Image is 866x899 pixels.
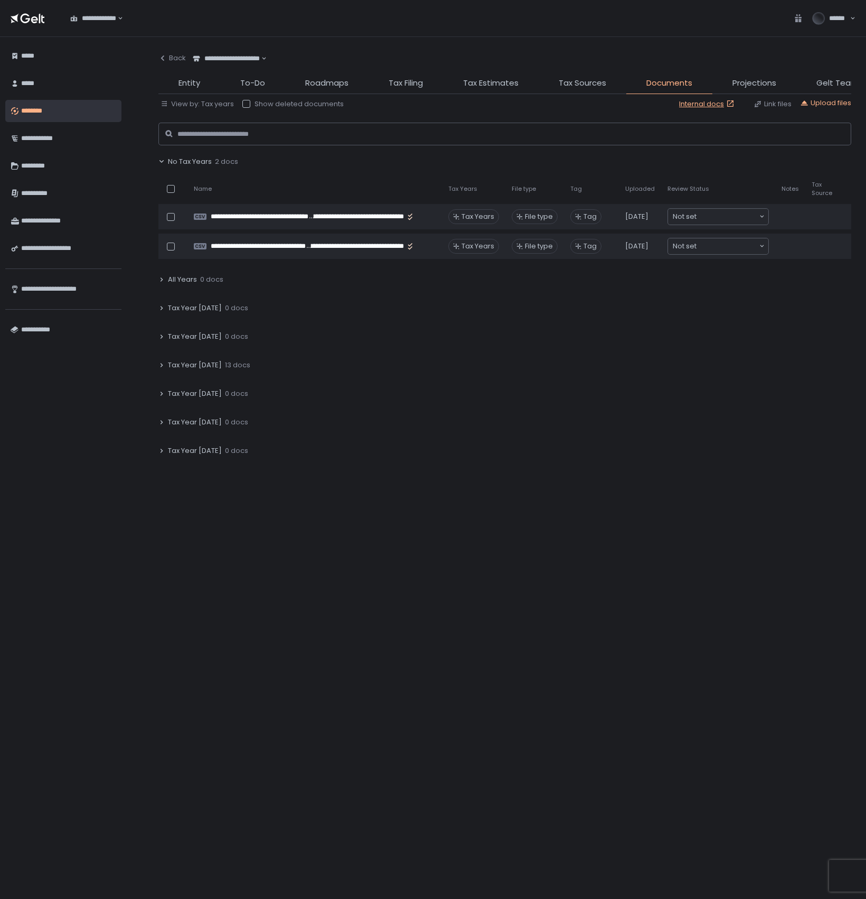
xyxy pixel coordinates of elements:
span: All Years [168,275,197,284]
span: Tax Source [812,181,832,197]
input: Search for option [696,241,758,252]
span: File type [525,212,553,221]
span: Notes [782,185,799,193]
span: File type [512,185,536,193]
span: Tag [583,242,597,251]
input: Search for option [116,13,117,24]
button: Back [158,48,186,69]
span: Tax Years [448,185,477,193]
span: File type [525,242,553,251]
span: [DATE] [625,242,648,251]
a: Internal docs [679,99,737,109]
input: Search for option [696,211,758,222]
button: Upload files [800,98,851,108]
div: Search for option [63,7,123,30]
span: 0 docs [200,275,223,284]
span: 2 docs [215,157,238,166]
span: Name [194,185,212,193]
span: Tax Year [DATE] [168,446,222,456]
span: Tax Year [DATE] [168,360,222,370]
span: Tax Year [DATE] [168,389,222,398]
span: Tax Years [462,212,494,221]
span: [DATE] [625,212,648,221]
span: Tax Year [DATE] [168,332,222,341]
span: Projections [732,77,776,89]
span: 13 docs [225,360,250,370]
span: Tax Sources [559,77,606,89]
span: Review Status [667,185,709,193]
span: Not set [673,241,696,252]
span: Roadmaps [305,77,349,89]
span: To-Do [240,77,265,89]
span: Uploaded [625,185,655,193]
span: Entity [178,77,200,89]
span: 0 docs [225,332,248,341]
span: Gelt Team [816,77,859,89]
span: Tag [583,212,597,221]
span: Documents [646,77,692,89]
button: Link files [754,99,792,109]
span: 0 docs [225,303,248,313]
span: 0 docs [225,446,248,456]
span: 0 docs [225,389,248,398]
span: Tax Year [DATE] [168,418,222,427]
span: Tax Years [462,242,494,251]
div: Search for option [668,209,768,225]
span: 0 docs [225,418,248,427]
div: Back [158,53,186,63]
button: View by: Tax years [161,99,234,109]
span: Tax Filing [389,77,423,89]
span: Not set [673,211,696,222]
span: Tax Year [DATE] [168,303,222,313]
div: Search for option [668,238,768,254]
span: No Tax Years [168,157,212,166]
span: Tag [570,185,582,193]
span: Tax Estimates [463,77,519,89]
div: Search for option [186,48,267,70]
